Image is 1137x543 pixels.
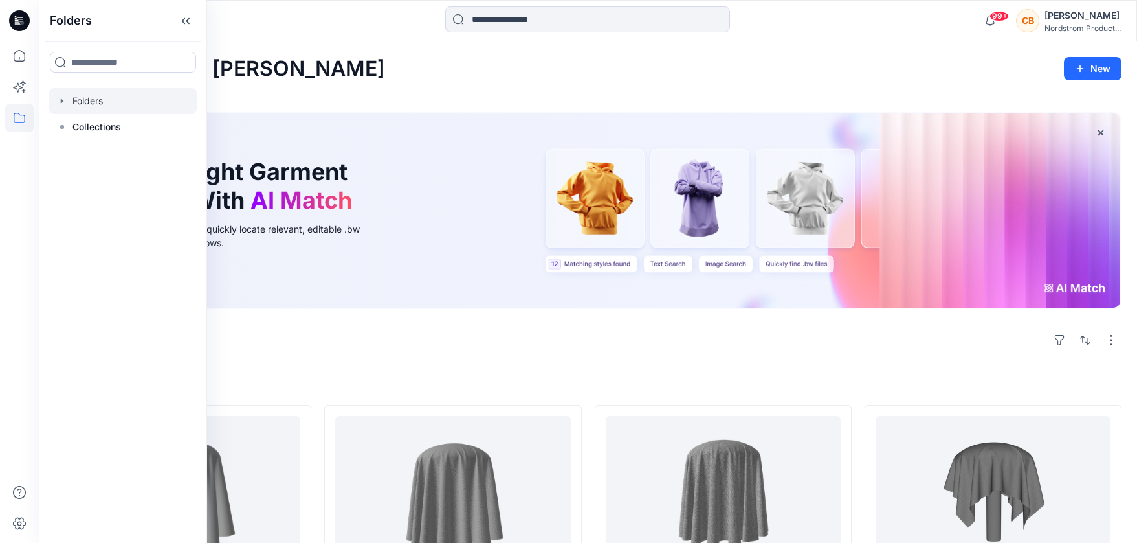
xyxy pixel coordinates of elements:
button: New [1064,57,1121,80]
p: Collections [72,119,121,135]
h2: Welcome back, [PERSON_NAME] [54,57,385,81]
div: CB [1016,9,1039,32]
div: Use text or image search to quickly locate relevant, editable .bw files for faster design workflows. [87,222,378,249]
span: 99+ [989,11,1009,21]
h1: Find the Right Garment Instantly With [87,158,359,214]
div: Nordstrom Product... [1044,23,1121,33]
span: AI Match [250,186,352,214]
h4: Styles [54,376,1121,392]
div: [PERSON_NAME] [1044,8,1121,23]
